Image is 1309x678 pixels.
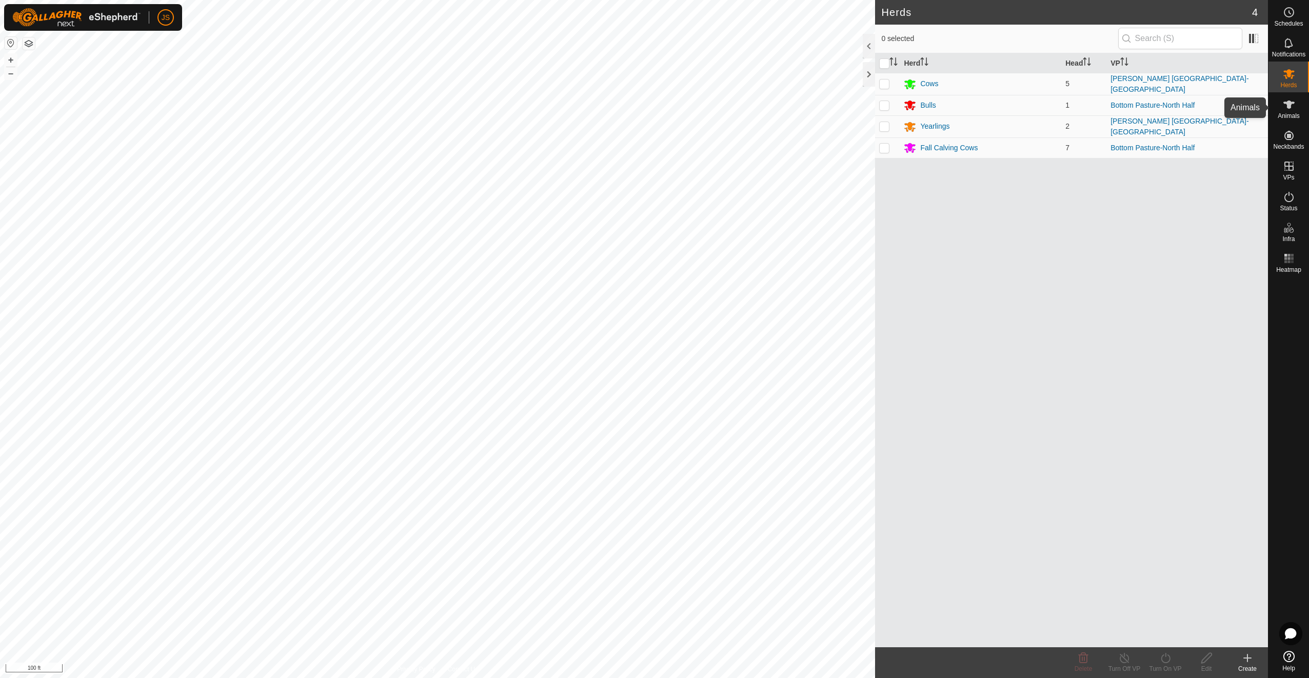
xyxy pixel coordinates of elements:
[1065,101,1069,109] span: 1
[1120,59,1128,67] p-sorticon: Activate to sort
[1280,82,1297,88] span: Herds
[1227,664,1268,673] div: Create
[1276,267,1301,273] span: Heatmap
[1283,174,1294,181] span: VPs
[1273,144,1304,150] span: Neckbands
[1065,122,1069,130] span: 2
[1252,5,1258,20] span: 4
[5,54,17,66] button: +
[1268,647,1309,675] a: Help
[1110,144,1195,152] a: Bottom Pasture-North Half
[881,33,1118,44] span: 0 selected
[23,37,35,50] button: Map Layers
[881,6,1252,18] h2: Herds
[1110,117,1248,136] a: [PERSON_NAME] [GEOGRAPHIC_DATA]-[GEOGRAPHIC_DATA]
[1110,101,1195,109] a: Bottom Pasture-North Half
[448,665,478,674] a: Contact Us
[920,100,936,111] div: Bulls
[1065,79,1069,88] span: 5
[1280,205,1297,211] span: Status
[1282,665,1295,671] span: Help
[1065,144,1069,152] span: 7
[920,143,978,153] div: Fall Calving Cows
[1274,21,1303,27] span: Schedules
[900,53,1061,73] th: Herd
[1272,51,1305,57] span: Notifications
[1186,664,1227,673] div: Edit
[889,59,898,67] p-sorticon: Activate to sort
[1110,74,1248,93] a: [PERSON_NAME] [GEOGRAPHIC_DATA]-[GEOGRAPHIC_DATA]
[1083,59,1091,67] p-sorticon: Activate to sort
[1145,664,1186,673] div: Turn On VP
[1075,665,1093,672] span: Delete
[1106,53,1268,73] th: VP
[1104,664,1145,673] div: Turn Off VP
[5,37,17,49] button: Reset Map
[920,59,928,67] p-sorticon: Activate to sort
[920,121,949,132] div: Yearlings
[397,665,435,674] a: Privacy Policy
[1282,236,1295,242] span: Infra
[920,78,938,89] div: Cows
[1278,113,1300,119] span: Animals
[12,8,141,27] img: Gallagher Logo
[162,12,170,23] span: JS
[1061,53,1106,73] th: Head
[5,67,17,79] button: –
[1118,28,1242,49] input: Search (S)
